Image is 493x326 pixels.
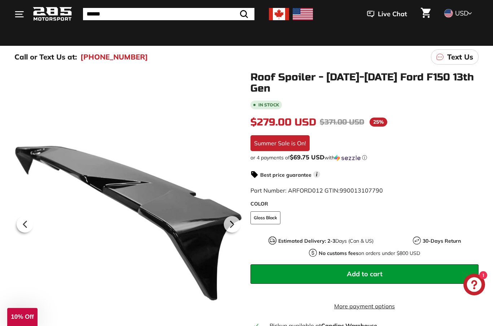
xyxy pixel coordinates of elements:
p: Days (Can & US) [278,237,374,245]
strong: Estimated Delivery: 2-3 [278,238,335,244]
span: $371.00 USD [320,118,364,127]
p: Text Us [447,52,473,62]
h1: Roof Spoiler - [DATE]-[DATE] Ford F150 13th Gen [250,72,479,94]
a: Text Us [431,49,479,65]
label: COLOR [250,200,479,208]
div: or 4 payments of with [250,154,479,161]
p: on orders under $800 USD [319,250,420,257]
img: Logo_285_Motorsport_areodynamics_components [32,6,72,23]
span: i [313,171,320,178]
span: USD [455,9,468,17]
span: 990013107790 [340,187,383,194]
span: 10% Off [11,313,34,320]
div: 10% Off [7,308,38,326]
span: Live Chat [378,9,407,19]
span: 25% [370,118,387,127]
strong: Best price guarantee [260,172,311,178]
span: Part Number: ARFORD012 GTIN: [250,187,383,194]
input: Search [83,8,254,20]
a: [PHONE_NUMBER] [80,52,148,62]
span: Add to cart [347,270,383,278]
span: $69.75 USD [290,153,324,161]
div: or 4 payments of$69.75 USDwithSezzle Click to learn more about Sezzle [250,154,479,161]
strong: 30-Days Return [423,238,461,244]
button: Live Chat [358,5,416,23]
a: More payment options [250,302,479,310]
b: In stock [258,103,279,107]
img: Sezzle [335,155,361,161]
button: Add to cart [250,264,479,284]
div: Summer Sale is On! [250,135,310,151]
p: Call or Text Us at: [14,52,77,62]
a: Cart [416,2,435,26]
inbox-online-store-chat: Shopify online store chat [461,274,487,297]
span: $279.00 USD [250,116,316,128]
strong: No customs fees [319,250,358,256]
